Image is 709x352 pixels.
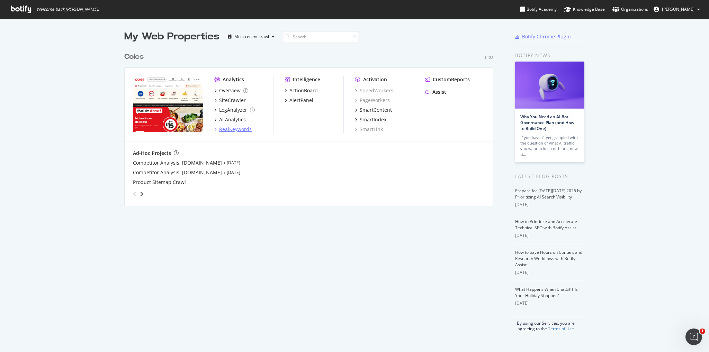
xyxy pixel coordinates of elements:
[515,219,577,231] a: How to Prioritize and Accelerate Technical SEO with Botify Assist
[124,44,499,206] div: grid
[293,76,320,83] div: Intelligence
[133,159,222,166] a: Competitor Analysis: [DOMAIN_NAME]
[36,7,99,12] span: Welcome back, [PERSON_NAME] !
[219,126,252,133] div: RealKeywords
[234,35,269,39] div: Most recent crawl
[285,97,313,104] a: AlertPanel
[485,54,493,60] div: Pro
[515,249,582,268] a: How to Save Hours on Content and Research Workflows with Botify Assist
[515,62,584,109] img: Why You Need an AI Bot Governance Plan (and How to Build One)
[515,286,578,298] a: What Happens When ChatGPT Is Your Holiday Shopper?
[130,188,139,200] div: angle-left
[225,31,277,42] button: Most recent crawl
[425,76,470,83] a: CustomReports
[355,97,390,104] a: PageWorkers
[515,33,571,40] a: Botify Chrome Plugin
[133,169,222,176] a: Competitor Analysis: [DOMAIN_NAME]
[289,97,313,104] div: AlertPanel
[219,97,246,104] div: SiteCrawler
[124,52,146,62] a: Coles
[515,52,585,59] div: Botify news
[522,33,571,40] div: Botify Chrome Plugin
[425,89,446,95] a: Assist
[564,6,605,13] div: Knowledge Base
[515,232,585,239] div: [DATE]
[432,89,446,95] div: Assist
[214,87,248,94] a: Overview
[133,150,171,157] div: Ad-Hoc Projects
[283,31,359,43] input: Search
[133,179,186,186] a: Product Sitemap Crawl
[515,202,585,208] div: [DATE]
[219,106,247,113] div: LogAnalyzer
[515,269,585,276] div: [DATE]
[124,52,144,62] div: Coles
[548,326,574,332] a: Terms of Use
[214,126,252,133] a: RealKeywords
[612,6,648,13] div: Organizations
[355,116,386,123] a: SmartIndex
[700,328,705,334] span: 1
[515,188,582,200] a: Prepare for [DATE][DATE] 2025 by Prioritizing AI Search Visibility
[223,76,244,83] div: Analytics
[506,317,585,332] div: By using our Services, you are agreeing to the
[360,106,392,113] div: SmartContent
[355,106,392,113] a: SmartContent
[133,76,203,132] img: www.coles.com.au
[433,76,470,83] div: CustomReports
[515,300,585,306] div: [DATE]
[227,169,240,175] a: [DATE]
[219,116,246,123] div: AI Analytics
[662,6,694,12] span: Hugh B
[285,87,318,94] a: ActionBoard
[355,126,383,133] a: SmartLink
[227,160,240,166] a: [DATE]
[124,30,219,44] div: My Web Properties
[648,4,706,15] button: [PERSON_NAME]
[219,87,241,94] div: Overview
[289,87,318,94] div: ActionBoard
[520,135,579,157] div: If you haven’t yet grappled with the question of what AI traffic you want to keep or block, now is…
[360,116,386,123] div: SmartIndex
[214,116,246,123] a: AI Analytics
[685,328,702,345] iframe: Intercom live chat
[520,114,574,131] a: Why You Need an AI Bot Governance Plan (and How to Build One)
[363,76,387,83] div: Activation
[139,191,144,197] div: angle-right
[515,173,585,180] div: Latest Blog Posts
[355,87,393,94] a: SpeedWorkers
[520,6,557,13] div: Botify Academy
[214,97,246,104] a: SiteCrawler
[214,106,255,113] a: LogAnalyzer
